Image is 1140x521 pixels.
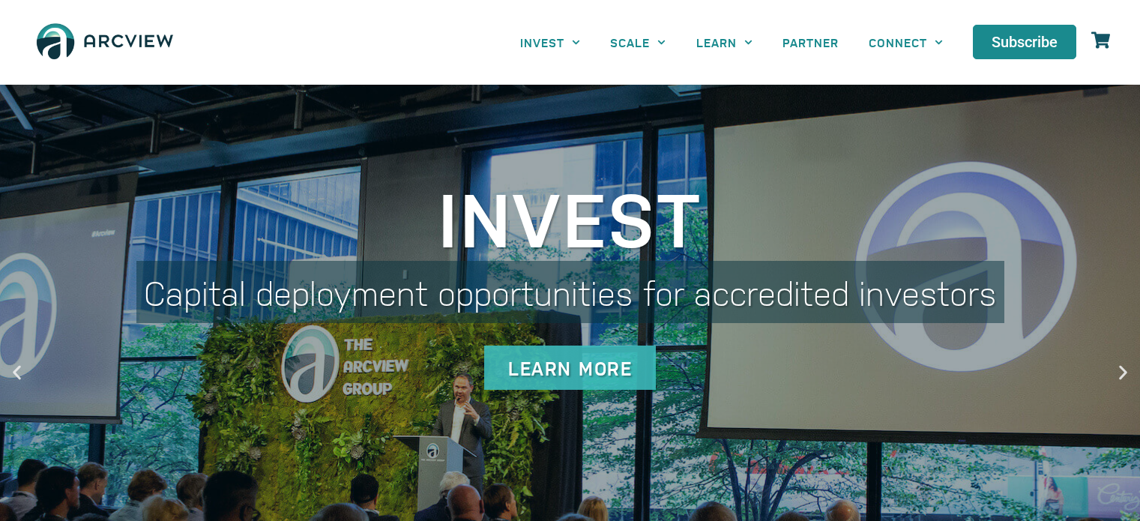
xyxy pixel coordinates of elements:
[681,25,767,59] a: LEARN
[484,346,656,390] div: Learn More
[767,25,854,59] a: PARTNER
[30,15,180,70] img: The Arcview Group
[854,25,958,59] a: CONNECT
[595,25,681,59] a: SCALE
[136,178,1004,253] div: Invest
[136,261,1004,323] div: Capital deployment opportunities for accredited investors
[505,25,595,59] a: INVEST
[1114,363,1133,382] div: Next slide
[992,34,1058,49] span: Subscribe
[973,25,1076,59] a: Subscribe
[7,363,26,382] div: Previous slide
[505,25,958,59] nav: Menu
